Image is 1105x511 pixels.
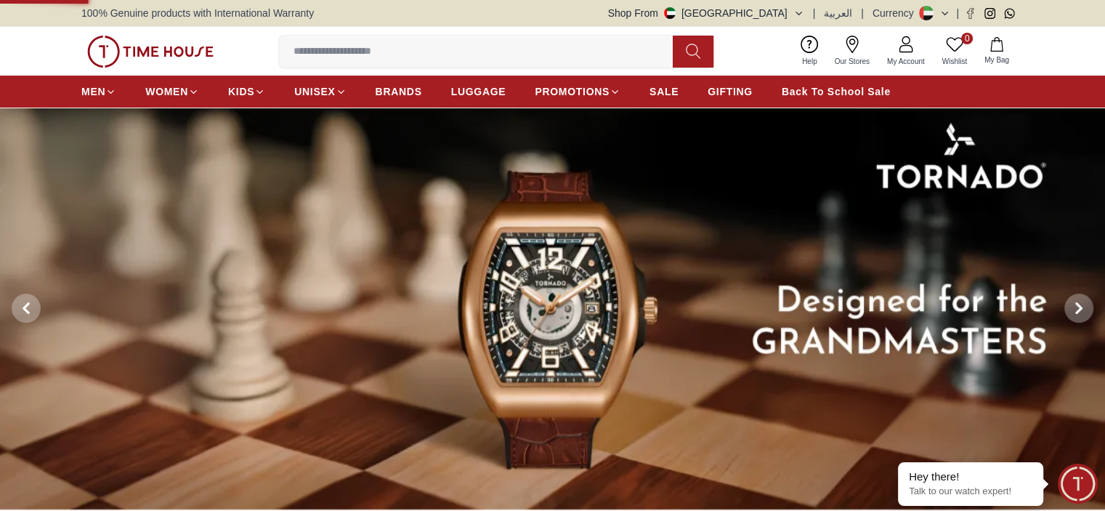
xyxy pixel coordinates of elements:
[649,84,679,99] span: SALE
[984,8,995,19] a: Instagram
[145,84,188,99] span: WOMEN
[861,6,864,20] span: |
[824,6,852,20] button: العربية
[979,55,1015,65] span: My Bag
[81,6,314,20] span: 100% Genuine products with International Warranty
[1004,8,1015,19] a: Whatsapp
[608,6,804,20] button: Shop From[GEOGRAPHIC_DATA]
[881,56,931,67] span: My Account
[826,33,878,70] a: Our Stores
[909,470,1032,484] div: Hey there!
[376,79,422,105] a: BRANDS
[796,56,823,67] span: Help
[936,56,973,67] span: Wishlist
[829,56,875,67] span: Our Stores
[81,84,105,99] span: MEN
[228,84,254,99] span: KIDS
[451,79,506,105] a: LUGGAGE
[976,34,1018,68] button: My Bag
[228,79,265,105] a: KIDS
[87,36,214,68] img: ...
[934,33,976,70] a: 0Wishlist
[649,79,679,105] a: SALE
[708,84,753,99] span: GIFTING
[708,79,753,105] a: GIFTING
[535,79,620,105] a: PROMOTIONS
[376,84,422,99] span: BRANDS
[145,79,199,105] a: WOMEN
[294,84,335,99] span: UNISEX
[294,79,346,105] a: UNISEX
[451,84,506,99] span: LUGGAGE
[873,6,920,20] div: Currency
[535,84,610,99] span: PROMOTIONS
[782,84,891,99] span: Back To School Sale
[956,6,959,20] span: |
[664,7,676,19] img: United Arab Emirates
[813,6,816,20] span: |
[965,8,976,19] a: Facebook
[961,33,973,44] span: 0
[793,33,826,70] a: Help
[909,486,1032,498] p: Talk to our watch expert!
[1058,464,1098,504] div: Chat Widget
[782,79,891,105] a: Back To School Sale
[81,79,116,105] a: MEN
